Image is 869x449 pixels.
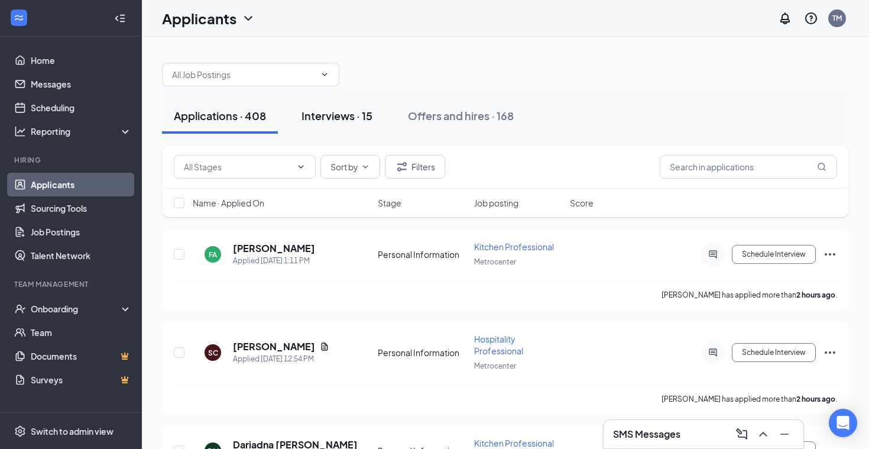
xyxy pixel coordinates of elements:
[233,340,315,353] h5: [PERSON_NAME]
[408,108,514,123] div: Offers and hires · 168
[233,353,329,365] div: Applied [DATE] 12:54 PM
[208,348,218,358] div: SC
[778,11,792,25] svg: Notifications
[706,250,720,259] svg: ActiveChat
[732,245,816,264] button: Schedule Interview
[172,68,315,81] input: All Job Postings
[233,242,315,255] h5: [PERSON_NAME]
[209,250,217,260] div: FA
[796,395,835,403] b: 2 hours ago
[13,12,25,24] svg: WorkstreamLogo
[31,72,132,96] a: Messages
[31,173,132,196] a: Applicants
[241,11,255,25] svg: ChevronDown
[378,347,467,358] div: Personal Information
[706,348,720,357] svg: ActiveChat
[31,196,132,220] a: Sourcing Tools
[31,368,132,392] a: SurveysCrown
[829,409,857,437] div: Open Intercom Messenger
[31,344,132,368] a: DocumentsCrown
[754,425,773,444] button: ChevronUp
[361,162,370,172] svg: ChevronDown
[378,197,401,209] span: Stage
[823,345,837,360] svg: Ellipses
[662,394,837,404] p: [PERSON_NAME] has applied more than .
[474,361,516,370] span: Metrocenter
[31,425,114,437] div: Switch to admin view
[732,343,816,362] button: Schedule Interview
[320,155,380,179] button: Sort byChevronDown
[474,197,518,209] span: Job posting
[796,290,835,299] b: 2 hours ago
[832,13,842,23] div: TM
[474,438,554,448] span: Kitchen Professional
[301,108,372,123] div: Interviews · 15
[320,342,329,351] svg: Document
[817,162,826,172] svg: MagnifyingGlass
[320,70,329,79] svg: ChevronDown
[660,155,837,179] input: Search in applications
[395,160,409,174] svg: Filter
[114,12,126,24] svg: Collapse
[31,244,132,267] a: Talent Network
[14,303,26,315] svg: UserCheck
[474,334,523,356] span: Hospitality Professional
[385,155,445,179] button: Filter Filters
[14,279,129,289] div: Team Management
[31,125,132,137] div: Reporting
[31,303,122,315] div: Onboarding
[14,425,26,437] svg: Settings
[570,197,594,209] span: Score
[775,425,794,444] button: Minimize
[474,257,516,266] span: Metrocenter
[162,8,236,28] h1: Applicants
[174,108,266,123] div: Applications · 408
[823,247,837,261] svg: Ellipses
[804,11,818,25] svg: QuestionInfo
[184,160,291,173] input: All Stages
[662,290,837,300] p: [PERSON_NAME] has applied more than .
[732,425,751,444] button: ComposeMessage
[14,155,129,165] div: Hiring
[14,125,26,137] svg: Analysis
[31,49,132,72] a: Home
[756,427,770,441] svg: ChevronUp
[31,220,132,244] a: Job Postings
[233,255,315,267] div: Applied [DATE] 1:11 PM
[330,163,358,171] span: Sort by
[296,162,306,172] svg: ChevronDown
[31,96,132,119] a: Scheduling
[777,427,792,441] svg: Minimize
[735,427,749,441] svg: ComposeMessage
[613,428,680,441] h3: SMS Messages
[193,197,264,209] span: Name · Applied On
[474,241,554,252] span: Kitchen Professional
[378,248,467,260] div: Personal Information
[31,321,132,344] a: Team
